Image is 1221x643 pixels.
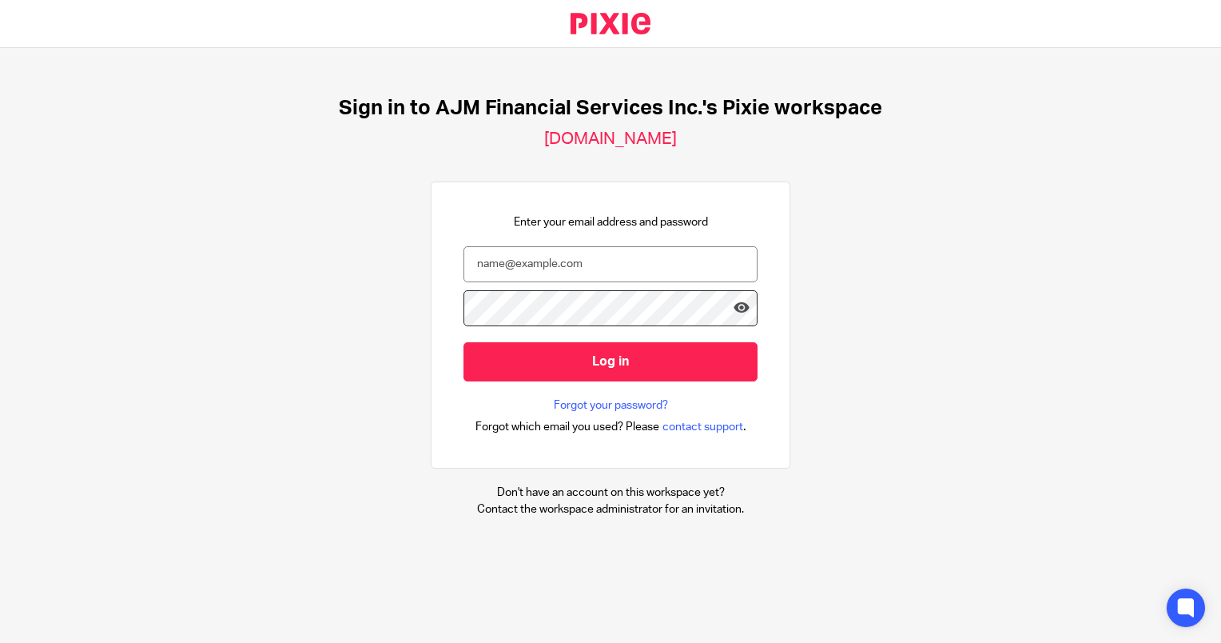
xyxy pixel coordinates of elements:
[463,342,758,381] input: Log in
[475,417,746,436] div: .
[463,246,758,282] input: name@example.com
[475,419,659,435] span: Forgot which email you used? Please
[514,214,708,230] p: Enter your email address and password
[339,96,882,121] h1: Sign in to AJM Financial Services Inc.'s Pixie workspace
[544,129,677,150] h2: [DOMAIN_NAME]
[554,397,668,413] a: Forgot your password?
[477,501,744,517] p: Contact the workspace administrator for an invitation.
[662,419,743,435] span: contact support
[477,485,744,501] p: Don't have an account on this workspace yet?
